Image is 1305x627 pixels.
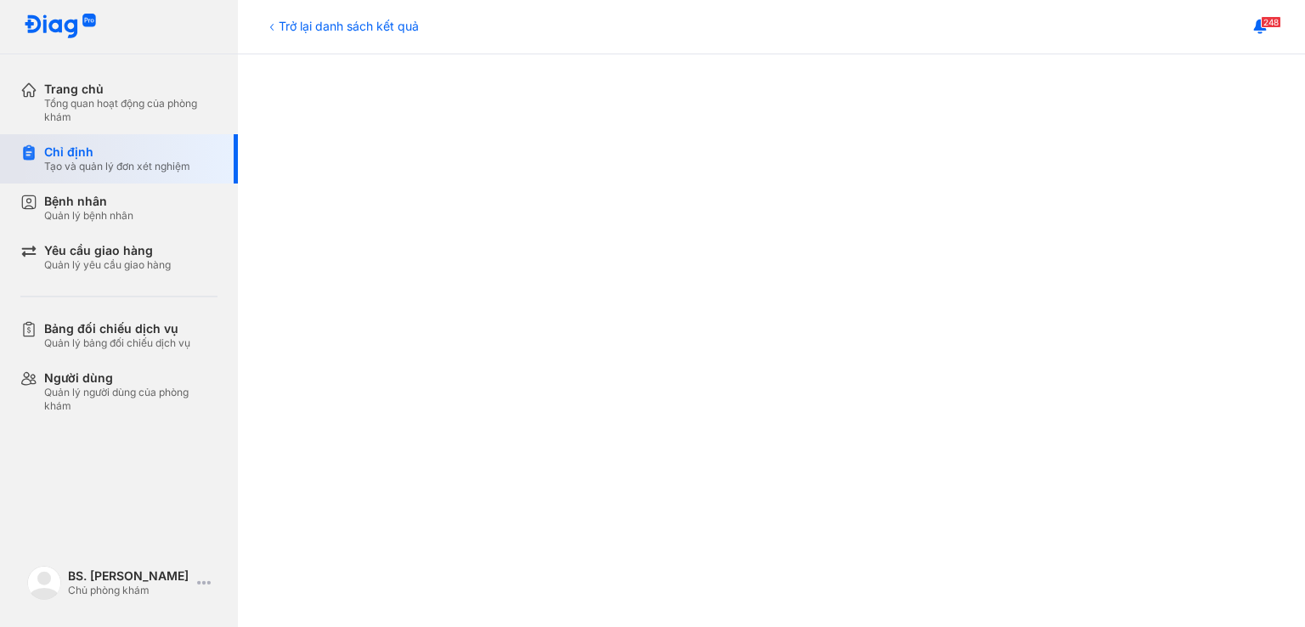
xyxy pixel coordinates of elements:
div: Trang chủ [44,82,217,97]
div: Quản lý người dùng của phòng khám [44,386,217,413]
div: Bảng đối chiếu dịch vụ [44,321,190,336]
div: Yêu cầu giao hàng [44,243,171,258]
div: Quản lý bảng đối chiếu dịch vụ [44,336,190,350]
div: Quản lý yêu cầu giao hàng [44,258,171,272]
div: Người dùng [44,370,217,386]
img: logo [24,14,97,40]
div: Chỉ định [44,144,190,160]
div: Bệnh nhân [44,194,133,209]
div: Tổng quan hoạt động của phòng khám [44,97,217,124]
div: Trở lại danh sách kết quả [265,17,419,35]
div: BS. [PERSON_NAME] [68,568,190,584]
img: logo [27,566,61,600]
div: Tạo và quản lý đơn xét nghiệm [44,160,190,173]
div: Chủ phòng khám [68,584,190,597]
div: Quản lý bệnh nhân [44,209,133,223]
span: 248 [1261,16,1281,28]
